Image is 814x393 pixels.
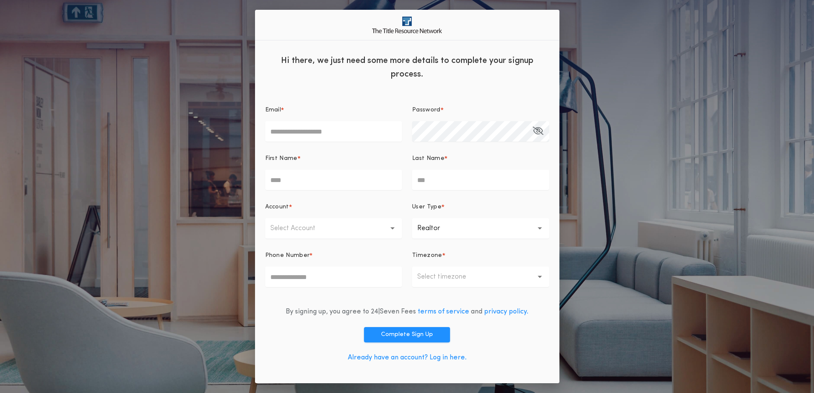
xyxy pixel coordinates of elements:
p: Password [412,106,441,114]
input: First Name* [265,170,402,190]
input: Password* [412,121,549,142]
button: Realtor [412,218,549,239]
p: First Name [265,154,298,163]
a: terms of service [418,308,469,315]
p: Phone Number [265,251,310,260]
p: Email [265,106,281,114]
button: Password* [533,121,543,142]
a: privacy policy. [484,308,528,315]
p: Timezone [412,251,442,260]
input: Last Name* [412,170,549,190]
p: Select Account [270,223,329,234]
p: User Type [412,203,441,211]
div: By signing up, you agree to 24|Seven Fees and [286,307,528,317]
input: Email* [265,121,402,142]
button: Select timezone [412,267,549,287]
button: Complete Sign Up [364,327,450,342]
p: Realtor [417,223,454,234]
div: Hi there, we just need some more details to complete your signup process. [255,47,559,85]
p: Last Name [412,154,444,163]
p: Account [265,203,289,211]
a: Already have an account? Log in here. [348,354,467,361]
p: Select timezone [417,272,480,282]
input: Phone Number* [265,267,402,287]
button: Select Account [265,218,402,239]
img: logo [372,17,442,33]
